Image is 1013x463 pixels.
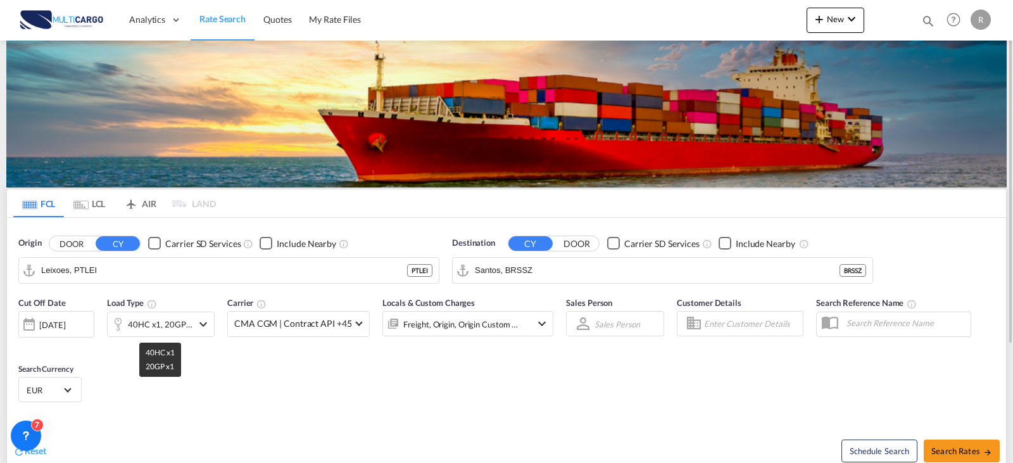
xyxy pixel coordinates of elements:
span: Analytics [129,13,165,26]
md-icon: icon-plus 400-fg [812,11,827,27]
button: DOOR [555,236,599,251]
md-icon: icon-arrow-right [983,448,992,457]
span: Sales Person [566,298,612,308]
span: Reset [25,445,46,456]
div: R [971,10,991,30]
span: Origin [18,237,41,250]
md-icon: The selected Trucker/Carrierwill be displayed in the rate results If the rates are from another f... [256,299,267,309]
button: icon-plus 400-fgNewicon-chevron-down [807,8,864,33]
md-icon: icon-chevron-down [196,317,211,332]
md-checkbox: Checkbox No Ink [148,237,241,250]
md-checkbox: Checkbox No Ink [719,237,795,250]
md-icon: icon-chevron-down [534,316,550,331]
span: Rate Search [199,13,246,24]
span: Quotes [263,14,291,25]
div: 40HC x1 20GP x1icon-chevron-down [107,312,215,337]
span: Destination [452,237,495,250]
div: icon-magnify [921,14,935,33]
input: Search by Port [475,261,840,280]
span: EUR [27,384,62,396]
button: DOOR [49,236,94,251]
button: Search Ratesicon-arrow-right [924,440,1000,462]
input: Search Reference Name [840,314,971,333]
md-select: Select Currency: € EUREuro [25,381,75,399]
input: Search by Port [41,261,407,280]
md-checkbox: Checkbox No Ink [260,237,336,250]
div: Include Nearby [277,238,336,250]
span: Customer Details [677,298,741,308]
div: BRSSZ [840,264,866,277]
md-tab-item: AIR [115,189,165,217]
md-icon: icon-airplane [123,196,139,206]
md-input-container: Santos, BRSSZ [453,258,872,283]
button: CY [96,236,140,251]
div: Carrier SD Services [624,238,700,250]
img: 82db67801a5411eeacfdbd8acfa81e61.png [19,6,104,34]
div: Carrier SD Services [165,238,241,250]
span: My Rate Files [309,14,361,25]
md-icon: icon-magnify [921,14,935,28]
div: PTLEI [407,264,432,277]
span: 40HC x1 20GP x1 [146,348,174,371]
md-select: Sales Person [593,315,641,333]
img: LCL+%26+FCL+BACKGROUND.png [6,41,1007,187]
button: Note: By default Schedule search will only considerorigin ports, destination ports and cut off da... [841,440,917,462]
span: Help [943,9,964,30]
md-checkbox: Checkbox No Ink [607,237,700,250]
md-icon: icon-information-outline [147,299,157,309]
md-pagination-wrapper: Use the left and right arrow keys to navigate between tabs [13,189,216,217]
md-datepicker: Select [18,336,28,353]
div: Freight Origin Origin Custom Factory Stuffingicon-chevron-down [382,311,553,336]
md-icon: Unchecked: Search for CY (Container Yard) services for all selected carriers.Checked : Search for... [243,239,253,249]
md-tab-item: FCL [13,189,64,217]
div: Help [943,9,971,32]
md-input-container: Leixoes, PTLEI [19,258,439,283]
span: Search Rates [931,446,992,456]
span: CMA CGM | Contract API +45 [234,317,351,330]
input: Enter Customer Details [704,314,799,333]
span: Cut Off Date [18,298,66,308]
span: Load Type [107,298,157,308]
span: Carrier [227,298,267,308]
div: [DATE] [18,311,94,338]
div: Freight Origin Origin Custom Factory Stuffing [403,315,519,333]
md-tab-item: LCL [64,189,115,217]
button: CY [508,236,553,251]
div: [DATE] [39,319,65,331]
md-icon: Your search will be saved by the below given name [907,299,917,309]
md-icon: icon-chevron-down [844,11,859,27]
div: Include Nearby [736,238,795,250]
div: icon-refreshReset [13,445,46,459]
md-icon: icon-refresh [13,446,25,457]
span: Locals & Custom Charges [382,298,475,308]
span: New [812,14,859,24]
div: 40HC x1 20GP x1 [128,315,192,333]
span: Search Reference Name [816,298,917,308]
md-icon: Unchecked: Ignores neighbouring ports when fetching rates.Checked : Includes neighbouring ports w... [339,239,349,249]
md-icon: Unchecked: Ignores neighbouring ports when fetching rates.Checked : Includes neighbouring ports w... [799,239,809,249]
md-icon: Unchecked: Search for CY (Container Yard) services for all selected carriers.Checked : Search for... [702,239,712,249]
span: Search Currency [18,364,73,374]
